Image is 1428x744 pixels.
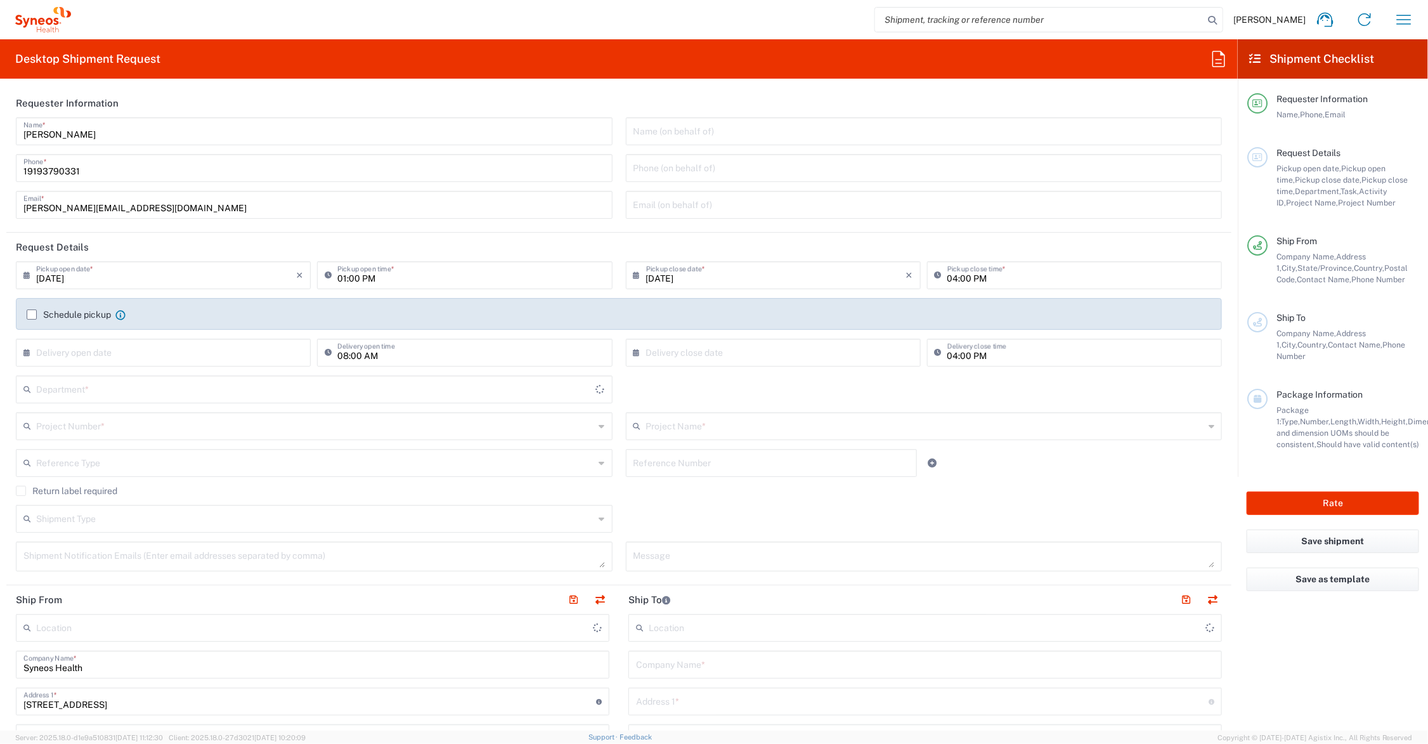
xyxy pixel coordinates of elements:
[1325,110,1346,119] span: Email
[1300,110,1325,119] span: Phone,
[628,594,670,606] h2: Ship To
[1276,164,1341,173] span: Pickup open date,
[1297,340,1328,349] span: Country,
[27,310,111,320] label: Schedule pickup
[1330,417,1358,426] span: Length,
[16,594,62,606] h2: Ship From
[1340,186,1359,196] span: Task,
[15,734,163,741] span: Server: 2025.18.0-d1e9a510831
[924,454,942,472] a: Add Reference
[620,733,652,741] a: Feedback
[115,734,163,741] span: [DATE] 11:12:30
[1217,732,1413,743] span: Copyright © [DATE]-[DATE] Agistix Inc., All Rights Reserved
[1276,148,1340,158] span: Request Details
[15,51,160,67] h2: Desktop Shipment Request
[169,734,306,741] span: Client: 2025.18.0-27d3021
[1300,417,1330,426] span: Number,
[1316,440,1419,449] span: Should have valid content(s)
[1297,263,1354,273] span: State/Province,
[254,734,306,741] span: [DATE] 10:20:09
[588,733,620,741] a: Support
[1276,329,1336,338] span: Company Name,
[1286,198,1338,207] span: Project Name,
[1276,252,1336,261] span: Company Name,
[1354,263,1384,273] span: Country,
[906,265,913,285] i: ×
[1328,340,1382,349] span: Contact Name,
[1297,275,1351,284] span: Contact Name,
[1351,275,1405,284] span: Phone Number
[1295,175,1361,185] span: Pickup close date,
[1276,94,1368,104] span: Requester Information
[1358,417,1381,426] span: Width,
[16,486,117,496] label: Return label required
[1247,568,1419,591] button: Save as template
[1247,530,1419,553] button: Save shipment
[1276,110,1300,119] span: Name,
[1381,417,1408,426] span: Height,
[16,241,89,254] h2: Request Details
[1276,236,1317,246] span: Ship From
[1338,198,1396,207] span: Project Number
[16,97,119,110] h2: Requester Information
[1295,186,1340,196] span: Department,
[1247,492,1419,515] button: Rate
[1281,417,1300,426] span: Type,
[1233,14,1306,25] span: [PERSON_NAME]
[296,265,303,285] i: ×
[1249,51,1374,67] h2: Shipment Checklist
[1282,263,1297,273] span: City,
[875,8,1204,32] input: Shipment, tracking or reference number
[1276,405,1309,426] span: Package 1:
[1282,340,1297,349] span: City,
[1276,389,1363,400] span: Package Information
[1276,313,1306,323] span: Ship To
